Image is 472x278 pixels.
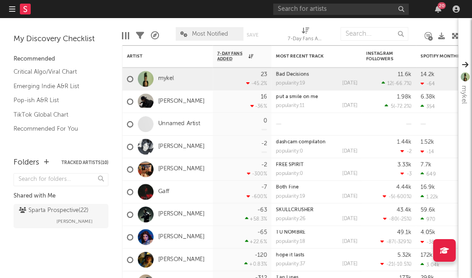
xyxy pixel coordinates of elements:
div: popularity: 18 [276,239,305,244]
span: -66.7 % [394,81,410,86]
div: popularity: 19 [276,194,305,199]
div: TU NOMBRE [276,230,357,235]
a: TikTok Global Chart [14,110,99,120]
div: -14 [421,149,434,155]
div: ( ) [380,239,411,245]
div: [DATE] [342,81,357,86]
div: [DATE] [342,171,357,176]
div: Artist [127,53,195,59]
div: Bad Decisions [276,72,357,77]
div: [DATE] [342,194,357,199]
div: -600 % [247,193,267,199]
a: TU NOMBRE [276,230,305,235]
span: -25 % [399,217,410,222]
div: 7.7k [421,162,431,168]
span: -87 [386,240,394,245]
div: A&R Pipeline [151,23,159,49]
a: [PERSON_NAME] [158,98,205,105]
div: ( ) [383,216,411,222]
a: mykel [158,75,174,83]
div: +58.3 % [245,216,267,222]
a: [PERSON_NAME] [158,211,205,218]
div: 1.44k [397,139,411,145]
div: 6.38k [421,94,435,100]
div: popularity: 26 [276,217,306,221]
div: 1.22k [421,194,438,200]
div: 49.1k [397,230,411,236]
span: -10.5 % [395,262,410,267]
div: 23 [261,71,267,77]
button: Save [247,33,258,38]
div: popularity: 11 [276,104,304,108]
span: -21 [386,262,393,267]
span: -80 [389,217,397,222]
div: 4.05k [421,230,435,236]
div: 16.9k [421,184,435,190]
div: 649 [421,171,436,177]
div: hope it lasts [276,253,357,258]
div: -2 [261,141,267,146]
div: ( ) [382,80,411,86]
a: Pop-ish A&R List [14,95,99,105]
div: Recommended [14,54,108,65]
div: [DATE] [342,104,357,108]
a: [PERSON_NAME] [158,165,205,173]
div: [DATE] [342,217,357,221]
div: 43.4k [397,207,411,213]
div: ( ) [380,261,411,267]
div: -45.2 % [246,80,267,86]
span: -2 [407,149,411,154]
div: [DATE] [342,262,357,267]
div: -389 [421,239,438,245]
div: -63 [257,207,267,213]
div: SKULLCRUSHER [276,207,357,212]
a: Critical Algo/Viral Chart [14,67,99,77]
div: FREE SPIRIT [276,162,357,167]
div: 4.44k [396,184,411,190]
a: put a smile on me [276,94,318,99]
div: -64 [421,81,435,87]
div: -120 [255,252,267,258]
div: 3.33k [397,162,411,168]
div: popularity: 0 [276,149,303,154]
span: 5 [391,104,393,109]
div: 14.2k [421,71,435,77]
div: ( ) [383,193,411,199]
div: 20 [438,2,446,9]
div: -65 [257,230,267,236]
a: FREE SPIRIT [276,162,304,167]
div: 1.98k [397,94,411,100]
a: [PERSON_NAME] [158,233,205,241]
div: 5.32k [397,252,411,258]
div: 3.04k [421,262,439,268]
div: dashcam compilaton [276,140,357,145]
input: Search for artists [273,4,409,15]
input: Search... [341,27,408,41]
div: 354 [421,104,435,109]
span: -329 % [396,240,410,245]
a: Bad Decisions [276,72,309,77]
a: [PERSON_NAME] [158,256,205,264]
span: -72.2 % [395,104,410,109]
div: Both Fine [276,185,357,190]
a: Sparta Prospective(22)[PERSON_NAME] [14,204,108,228]
a: [PERSON_NAME] [158,143,205,151]
div: 0 [263,118,267,124]
button: Tracked Artists(10) [61,160,108,165]
div: -7 [261,184,267,190]
div: Folders [14,157,39,168]
span: Most Notified [192,31,228,37]
div: ( ) [385,103,411,109]
div: mykel [458,85,469,104]
div: 7-Day Fans Added (7-Day Fans Added) [288,23,324,49]
div: -300 % [247,171,267,177]
div: 172k [421,252,433,258]
span: 12 [388,81,393,86]
span: -5 [388,194,393,199]
span: -3 [407,172,411,177]
div: popularity: 0 [276,171,303,176]
div: Sparta Prospective ( 22 ) [19,205,89,216]
div: +22.6 % [245,239,267,245]
div: Most Recent Track [276,53,344,59]
a: hope it lasts [276,253,304,258]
